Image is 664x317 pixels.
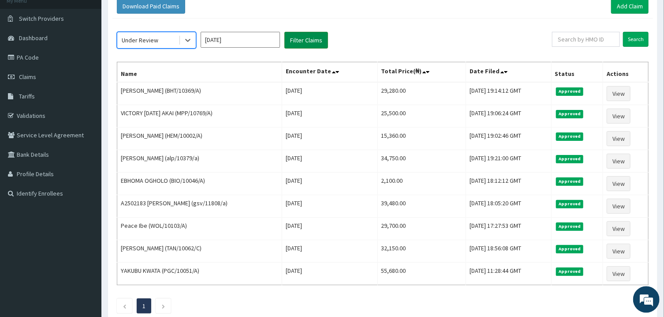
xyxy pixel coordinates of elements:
[282,218,377,240] td: [DATE]
[4,218,168,249] textarea: Type your message and hit 'Enter'
[123,302,127,310] a: Previous page
[19,73,36,81] span: Claims
[282,62,377,83] th: Encounter Date
[117,150,282,173] td: [PERSON_NAME] (alp/10379/a)
[607,131,630,146] a: View
[607,109,630,124] a: View
[16,44,36,66] img: d_794563401_company_1708531726252_794563401
[142,302,145,310] a: Page 1 is your current page
[556,268,584,275] span: Approved
[377,195,466,218] td: 39,480.00
[377,82,466,105] td: 29,280.00
[551,62,603,83] th: Status
[282,240,377,263] td: [DATE]
[117,195,282,218] td: A2502183 [PERSON_NAME] (gsv/11808/a)
[377,173,466,195] td: 2,100.00
[607,266,630,281] a: View
[122,36,158,45] div: Under Review
[19,34,48,42] span: Dashboard
[282,195,377,218] td: [DATE]
[466,128,551,150] td: [DATE] 19:02:46 GMT
[117,82,282,105] td: [PERSON_NAME] (BHT/10369/A)
[284,32,328,49] button: Filter Claims
[19,92,35,100] span: Tariffs
[46,49,148,61] div: Chat with us now
[117,128,282,150] td: [PERSON_NAME] (HEM/10002/A)
[282,128,377,150] td: [DATE]
[607,199,630,214] a: View
[607,176,630,191] a: View
[556,177,584,185] span: Approved
[377,218,466,240] td: 29,700.00
[556,245,584,253] span: Approved
[145,4,166,26] div: Minimize live chat window
[556,132,584,140] span: Approved
[377,105,466,128] td: 25,500.00
[466,218,551,240] td: [DATE] 17:27:53 GMT
[466,173,551,195] td: [DATE] 18:12:12 GMT
[51,99,122,189] span: We're online!
[466,240,551,263] td: [DATE] 18:56:08 GMT
[282,263,377,285] td: [DATE]
[556,223,584,230] span: Approved
[466,105,551,128] td: [DATE] 19:06:24 GMT
[117,240,282,263] td: [PERSON_NAME] (TAN/10062/C)
[466,263,551,285] td: [DATE] 11:28:44 GMT
[282,150,377,173] td: [DATE]
[607,86,630,101] a: View
[556,110,584,118] span: Approved
[556,200,584,208] span: Approved
[117,218,282,240] td: Peace Ibe (WOL/10103/A)
[466,62,551,83] th: Date Filed
[552,32,620,47] input: Search by HMO ID
[466,150,551,173] td: [DATE] 19:21:00 GMT
[607,221,630,236] a: View
[377,263,466,285] td: 55,680.00
[117,105,282,128] td: VICTORY [DATE] AKAI (MPP/10769/A)
[117,173,282,195] td: EBHOMA OGHOLO (BIO/10046/A)
[117,263,282,285] td: YAKUBU KWATA (PGC/10051/A)
[466,82,551,105] td: [DATE] 19:14:12 GMT
[607,154,630,169] a: View
[377,150,466,173] td: 34,750.00
[377,240,466,263] td: 32,150.00
[556,155,584,163] span: Approved
[282,173,377,195] td: [DATE]
[466,195,551,218] td: [DATE] 18:05:20 GMT
[607,244,630,259] a: View
[377,128,466,150] td: 15,360.00
[201,32,280,48] input: Select Month and Year
[556,87,584,95] span: Approved
[282,82,377,105] td: [DATE]
[603,62,649,83] th: Actions
[623,32,649,47] input: Search
[282,105,377,128] td: [DATE]
[161,302,165,310] a: Next page
[377,62,466,83] th: Total Price(₦)
[19,15,64,23] span: Switch Providers
[117,62,282,83] th: Name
